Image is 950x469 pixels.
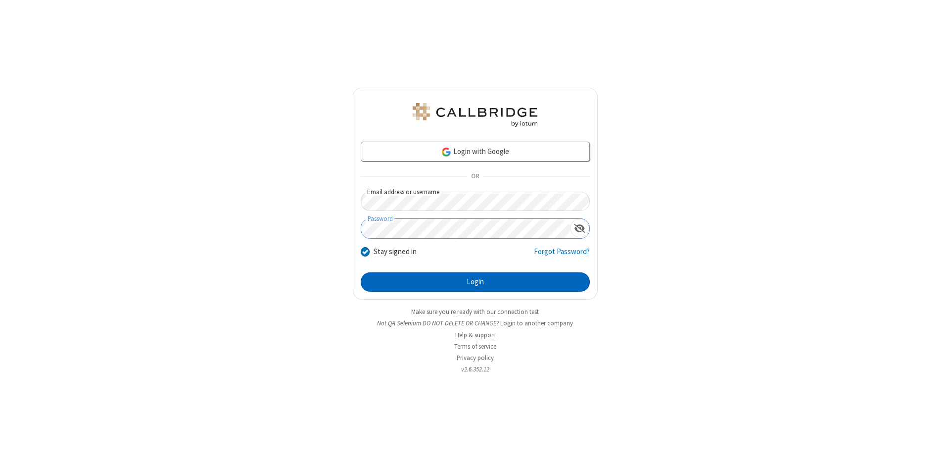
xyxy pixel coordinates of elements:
a: Terms of service [454,342,496,351]
input: Email address or username [361,192,590,211]
button: Login to another company [500,318,573,328]
li: Not QA Selenium DO NOT DELETE OR CHANGE? [353,318,598,328]
a: Help & support [455,331,495,339]
li: v2.6.352.12 [353,365,598,374]
a: Make sure you're ready with our connection test [411,308,539,316]
span: OR [467,170,483,184]
div: Show password [570,219,589,237]
label: Stay signed in [374,246,417,258]
img: google-icon.png [441,147,452,157]
a: Privacy policy [457,354,494,362]
iframe: Chat [925,443,943,462]
a: Login with Google [361,142,590,161]
img: QA Selenium DO NOT DELETE OR CHANGE [411,103,539,127]
button: Login [361,272,590,292]
a: Forgot Password? [534,246,590,265]
input: Password [361,219,570,238]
